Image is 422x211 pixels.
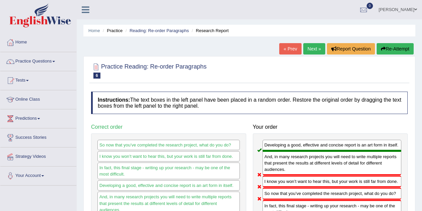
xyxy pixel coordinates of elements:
[91,92,408,114] h4: The text boxes in the left panel have been placed in a random order. Restore the original order b...
[97,140,240,150] div: So now that you’ve completed the research project, what do you do?
[327,43,375,55] button: Report Question
[97,151,240,162] div: I know you won’t want to hear this, but your work is still far from done.
[0,71,76,88] a: Tests
[129,28,189,33] a: Reading: Re-order Paragraphs
[0,147,76,164] a: Strategy Videos
[377,43,414,55] button: Re-Attempt
[263,188,402,199] div: So now that you’ve completed the research project, what do you do?
[0,33,76,50] a: Home
[98,97,130,103] b: Instructions:
[263,176,402,187] div: I know you won’t want to hear this, but your work is still far from done.
[263,140,402,151] div: Developing a good, effective and concise report is an art form in itself.
[97,163,240,179] div: In fact, this final stage - writing up your research - may be one of the most difficult.
[0,167,76,183] a: Your Account
[279,43,301,55] a: « Prev
[91,62,206,79] h2: Practice Reading: Re-order Paragraphs
[93,73,100,79] span: 6
[101,27,122,34] li: Practice
[91,124,246,130] h4: Correct order
[88,28,100,33] a: Home
[97,180,240,191] div: Developing a good, effective and concise report is an art form in itself.
[367,3,373,9] span: 0
[253,124,408,130] h4: Your order
[190,27,229,34] li: Research Report
[0,90,76,107] a: Online Class
[0,52,76,69] a: Practice Questions
[0,128,76,145] a: Success Stories
[0,109,76,126] a: Predictions
[263,151,402,175] div: And, in many research projects you will need to write multiple reports that present the results a...
[303,43,325,55] a: Next »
